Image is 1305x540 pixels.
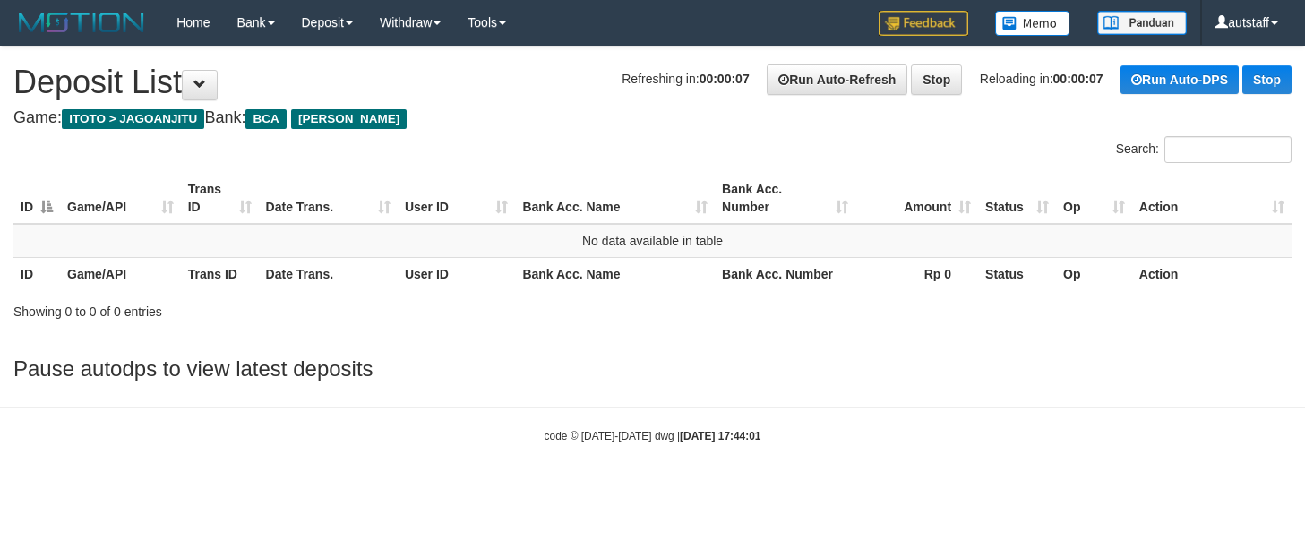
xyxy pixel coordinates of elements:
[1116,136,1292,163] label: Search:
[1056,173,1132,224] th: Op: activate to sort column ascending
[259,257,398,290] th: Date Trans.
[60,173,181,224] th: Game/API: activate to sort column ascending
[1097,11,1187,35] img: panduan.png
[13,296,530,321] div: Showing 0 to 0 of 0 entries
[1164,136,1292,163] input: Search:
[13,224,1292,258] td: No data available in table
[715,173,854,224] th: Bank Acc. Number: activate to sort column ascending
[1242,65,1292,94] a: Stop
[515,257,715,290] th: Bank Acc. Name
[181,173,259,224] th: Trans ID: activate to sort column ascending
[1120,65,1239,94] a: Run Auto-DPS
[13,109,1292,127] h4: Game: Bank:
[62,109,204,129] span: ITOTO > JAGOANJITU
[767,64,907,95] a: Run Auto-Refresh
[13,173,60,224] th: ID: activate to sort column descending
[1053,72,1103,86] strong: 00:00:07
[13,257,60,290] th: ID
[13,9,150,36] img: MOTION_logo.png
[911,64,962,95] a: Stop
[1132,257,1292,290] th: Action
[978,173,1056,224] th: Status: activate to sort column ascending
[60,257,181,290] th: Game/API
[1056,257,1132,290] th: Op
[980,72,1103,86] span: Reloading in:
[245,109,286,129] span: BCA
[855,257,979,290] th: Rp 0
[181,257,259,290] th: Trans ID
[700,72,750,86] strong: 00:00:07
[1132,173,1292,224] th: Action: activate to sort column ascending
[13,357,1292,381] h3: Pause autodps to view latest deposits
[515,173,715,224] th: Bank Acc. Name: activate to sort column ascending
[259,173,398,224] th: Date Trans.: activate to sort column ascending
[398,173,515,224] th: User ID: activate to sort column ascending
[622,72,749,86] span: Refreshing in:
[291,109,407,129] span: [PERSON_NAME]
[680,430,760,442] strong: [DATE] 17:44:01
[995,11,1070,36] img: Button%20Memo.svg
[545,430,761,442] small: code © [DATE]-[DATE] dwg |
[855,173,979,224] th: Amount: activate to sort column ascending
[879,11,968,36] img: Feedback.jpg
[13,64,1292,100] h1: Deposit List
[978,257,1056,290] th: Status
[715,257,854,290] th: Bank Acc. Number
[398,257,515,290] th: User ID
